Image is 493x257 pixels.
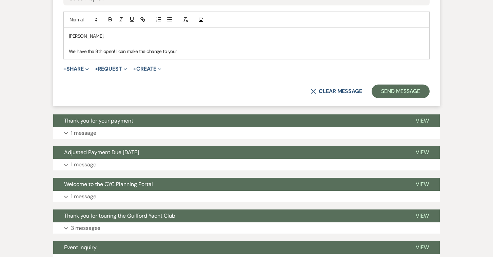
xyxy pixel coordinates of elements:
span: Welcome to the GYC Planning Portal [64,181,153,188]
button: View [405,241,440,254]
span: + [133,66,136,72]
p: 1 message [71,129,96,137]
span: View [416,244,429,251]
span: + [95,66,98,72]
button: Event Inquiry [53,241,405,254]
button: Thank you for your payment [53,114,405,127]
button: Request [95,66,127,72]
button: View [405,146,440,159]
span: View [416,117,429,124]
span: Thank you for your payment [64,117,133,124]
button: 1 message [53,127,440,139]
button: Clear message [311,89,362,94]
p: 3 messages [71,224,100,233]
button: Welcome to the GYC Planning Portal [53,178,405,191]
span: Event Inquiry [64,244,97,251]
span: View [416,149,429,156]
span: View [416,212,429,219]
span: + [63,66,66,72]
p: We have the 8th open! I can make the change to your [69,48,424,55]
button: View [405,178,440,191]
p: 1 message [71,160,96,169]
p: 1 message [71,192,96,201]
button: Adjusted Payment Due [DATE] [53,146,405,159]
button: View [405,114,440,127]
button: Share [63,66,89,72]
button: Send Message [372,85,430,98]
button: Create [133,66,161,72]
button: 3 messages [53,222,440,234]
button: 1 message [53,191,440,202]
p: [PERSON_NAME], [69,32,424,40]
span: Adjusted Payment Due [DATE] [64,149,139,156]
button: Thank you for touring the Guilford Yacht Club [53,209,405,222]
button: 1 message [53,159,440,170]
span: View [416,181,429,188]
span: Thank you for touring the Guilford Yacht Club [64,212,175,219]
button: View [405,209,440,222]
